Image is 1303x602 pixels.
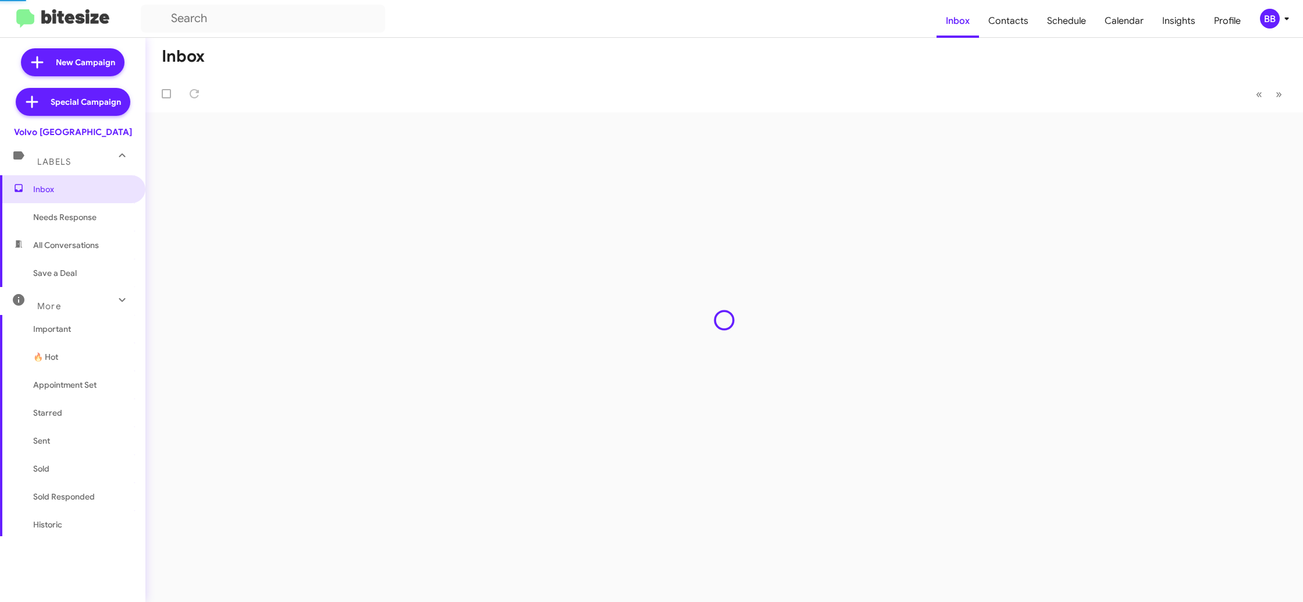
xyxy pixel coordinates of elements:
span: Needs Response [33,211,132,223]
span: Important [33,323,132,335]
span: « [1256,87,1262,101]
span: Sold [33,463,49,474]
span: Sold Responded [33,491,95,502]
span: More [37,301,61,311]
span: » [1276,87,1282,101]
span: Inbox [33,183,132,195]
a: New Campaign [21,48,124,76]
span: Appointment Set [33,379,97,391]
a: Insights [1153,4,1205,38]
a: Calendar [1095,4,1153,38]
a: Profile [1205,4,1250,38]
h1: Inbox [162,47,205,66]
input: Search [141,5,385,33]
button: BB [1250,9,1290,29]
div: BB [1260,9,1280,29]
span: Labels [37,157,71,167]
nav: Page navigation example [1249,82,1289,106]
span: Sent [33,435,50,447]
button: Previous [1249,82,1269,106]
a: Schedule [1038,4,1095,38]
span: Historic [33,519,62,530]
span: 🔥 Hot [33,351,58,363]
span: All Conversations [33,239,99,251]
a: Inbox [937,4,979,38]
button: Next [1269,82,1289,106]
a: Special Campaign [16,88,130,116]
span: New Campaign [56,56,115,68]
span: Save a Deal [33,267,77,279]
div: Volvo [GEOGRAPHIC_DATA] [14,126,132,138]
span: Special Campaign [51,96,121,108]
a: Contacts [979,4,1038,38]
span: Starred [33,407,62,419]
